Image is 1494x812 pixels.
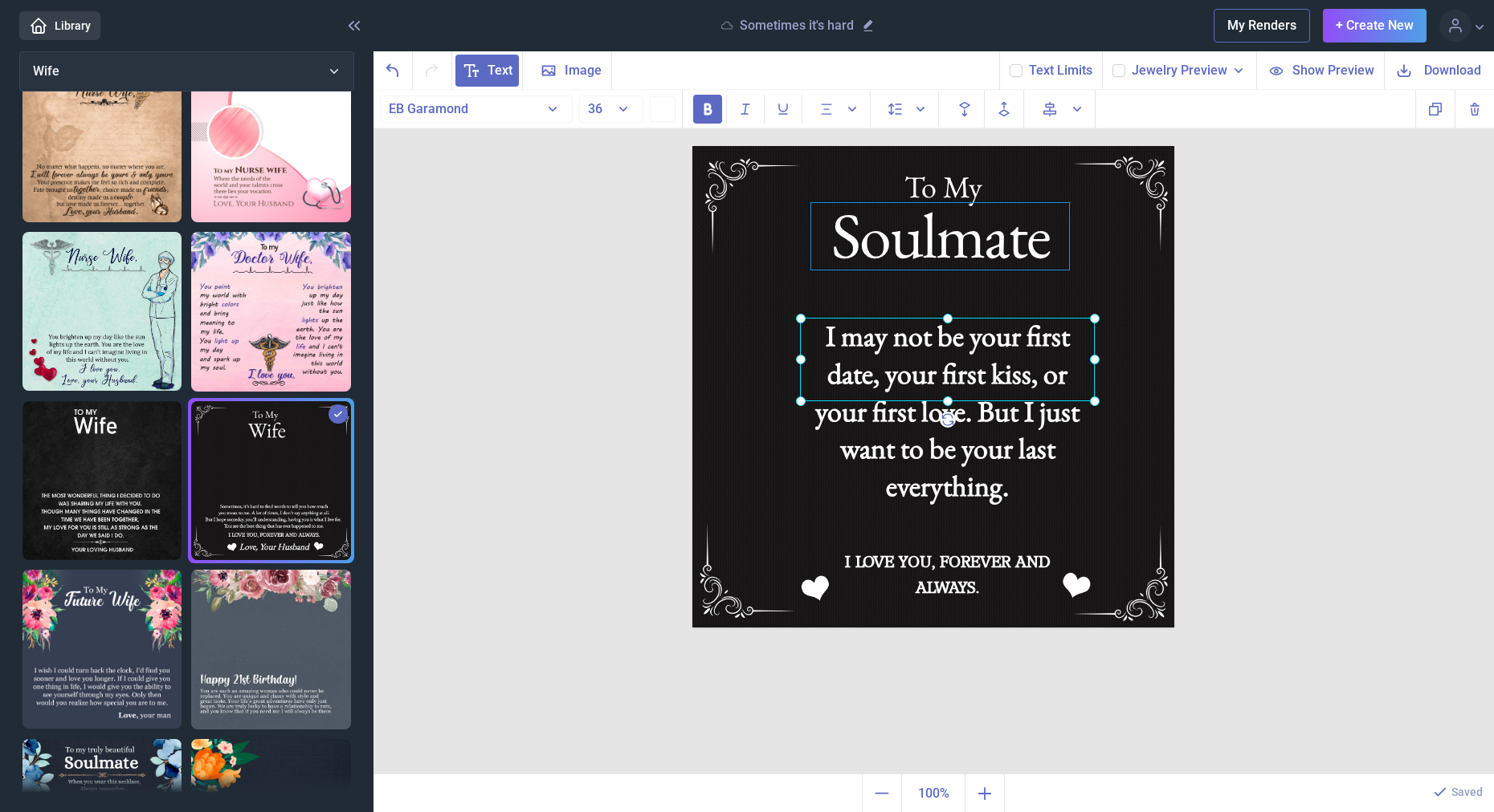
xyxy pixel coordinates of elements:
[191,570,351,729] img: Happy 21st Birthday
[727,95,765,124] button: Italic
[1214,9,1310,43] button: My Renders
[19,11,100,40] a: Library
[380,95,573,123] button: EB Garamond
[1451,784,1483,800] p: Saved
[965,774,1005,812] button: Zoom in
[191,232,351,392] img: Doctor wife
[818,550,1077,581] div: I LOVE YOU, FOREVER AND ALWAYS.
[191,63,351,223] img: To my Nurse wife
[1424,61,1481,79] span: Download
[33,63,59,79] span: Wife
[488,61,512,80] span: Text
[413,51,452,89] button: Redo
[862,774,901,812] button: Zoom out
[1031,90,1096,128] button: Align to page
[523,51,612,89] button: Image
[765,95,802,124] button: Underline
[905,777,961,810] span: 100%
[22,570,182,729] img: To my Future Wife
[945,90,985,128] button: Backwards
[1132,61,1227,80] span: Jewelry Preview
[1029,61,1092,80] button: Text Limits
[19,51,354,91] button: Wife
[692,146,1174,627] img: b016.jpg
[452,51,523,89] button: Text
[985,90,1024,128] button: Forwards
[22,232,182,391] img: Nurse Wife
[811,203,1069,270] div: Soulmate
[740,18,854,34] p: Sometimes it's hard
[389,101,468,116] span: EB Garamond
[1455,90,1494,128] button: Delete
[373,51,413,89] button: Undo
[588,101,602,116] span: 36
[809,91,871,127] button: Alignment
[1384,51,1494,89] button: Download
[22,63,182,222] img: To my beautiful
[1415,90,1455,128] button: Copy
[579,95,643,123] button: 36
[1256,51,1384,89] button: Show Preview
[689,95,727,124] button: Bold
[22,401,182,560] img: The most wonderful
[1292,61,1374,79] span: Show Preview
[901,774,965,812] button: Actual size
[565,61,602,80] span: Image
[871,172,1015,204] div: To My
[1323,9,1427,43] button: + Create New
[877,91,939,127] button: Spacing
[191,401,351,561] img: Sometimes it's hard
[1132,61,1247,80] button: Jewelry Preview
